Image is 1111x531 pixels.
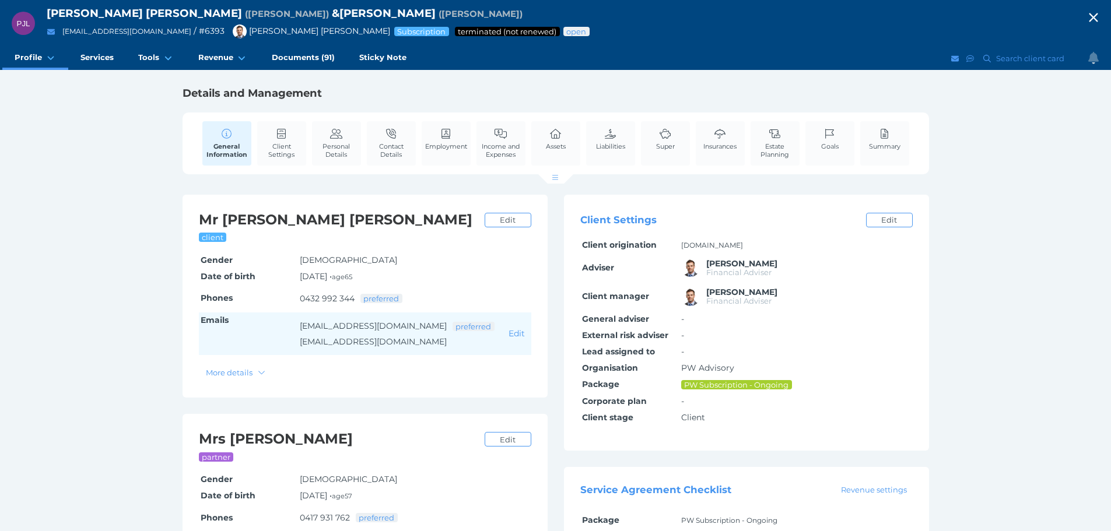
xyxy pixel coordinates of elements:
span: Liabilities [596,142,625,150]
span: Income and Expenses [479,142,523,159]
button: SMS [965,51,976,66]
span: Financial Adviser [706,268,772,277]
span: Revenue [198,52,233,62]
span: Brad Bond [706,258,777,269]
span: Phones [201,293,233,303]
img: Brad Bond [681,258,700,277]
span: Client Settings [260,142,303,159]
span: Client origination [582,240,657,250]
a: Super [653,121,678,157]
a: Income and Expenses [476,121,525,165]
span: Package [582,379,619,389]
button: More details [201,365,271,379]
h2: Mr [PERSON_NAME] [PERSON_NAME] [199,211,479,229]
img: Brad Bond [681,287,700,306]
span: partner [201,452,232,462]
a: Liabilities [593,121,628,157]
a: Insurances [700,121,740,157]
button: Email [44,24,58,39]
span: - [681,330,684,340]
span: [PERSON_NAME] [PERSON_NAME] [227,26,390,36]
span: Profile [15,52,42,62]
a: Goals [818,121,842,157]
a: Revenue settings [835,484,912,495]
span: Services [80,52,114,62]
a: General Information [202,121,251,166]
span: External risk adviser [582,330,668,340]
div: Peter John Lawson [12,12,35,35]
span: - [681,396,684,406]
a: [EMAIL_ADDRESS][DOMAIN_NAME] [300,321,447,331]
span: Client [681,412,705,423]
span: Organisation [582,363,638,373]
span: Phones [201,512,233,523]
span: Advice status: Review not yet booked in [566,27,587,36]
span: Financial Adviser [706,296,772,305]
span: [PERSON_NAME] [PERSON_NAME] [47,6,242,20]
span: PJL [17,19,30,28]
button: Email [949,51,961,66]
span: Documents (91) [272,52,335,62]
span: Emails [201,315,229,325]
span: General adviser [582,314,649,324]
span: preferred [358,513,395,522]
a: Edit [485,213,531,227]
span: PW Subscription - Ongoing [684,380,790,389]
span: General Information [205,142,248,159]
a: Summary [866,121,903,157]
span: Package [582,515,619,525]
span: Edit [495,215,520,224]
h1: Details and Management [183,86,929,100]
span: [DEMOGRAPHIC_DATA] [300,255,397,265]
span: Client stage [582,412,633,423]
small: age 65 [332,273,352,281]
span: Subscription [397,27,447,36]
span: preferred [455,322,492,331]
a: Assets [543,121,569,157]
span: Date of birth [201,271,255,282]
a: Estate Planning [751,121,800,165]
span: Employment [425,142,467,150]
span: Preferred name [439,8,523,19]
span: Client Settings [580,214,657,226]
span: Goals [821,142,839,150]
span: Corporate plan [582,396,647,406]
img: Brad Bond [233,24,247,38]
span: Lead assigned to [582,346,655,357]
span: Estate Planning [753,142,797,159]
a: 0417 931 762 [300,512,350,523]
span: Preferred name [245,8,329,19]
span: Summary [869,142,900,150]
span: Contact Details [370,142,413,159]
a: Revenue [186,47,260,70]
a: Employment [422,121,470,157]
span: [DATE] • [300,271,352,282]
span: Client manager [582,291,649,301]
a: Services [68,47,126,70]
h2: Mrs [PERSON_NAME] [199,430,479,448]
a: [EMAIL_ADDRESS][DOMAIN_NAME] [300,336,447,347]
span: / # 6393 [194,26,225,36]
span: Insurances [703,142,737,150]
span: client [201,233,225,242]
span: Search client card [994,54,1070,63]
td: PW Subscription - Ongoing [679,512,913,529]
span: PW Advisory [681,363,734,373]
button: Search client card [978,51,1070,66]
td: [DOMAIN_NAME] [679,237,913,254]
span: Sticky Note [359,52,406,62]
span: Personal Details [315,142,358,159]
span: preferred [363,294,400,303]
span: Super [656,142,675,150]
span: More details [201,368,255,377]
span: [DATE] • [300,490,352,501]
span: - [681,314,684,324]
span: & [PERSON_NAME] [332,6,436,20]
span: Service Agreement Checklist [580,484,731,495]
a: Client Settings [257,121,306,165]
a: Edit [485,432,531,446]
small: age 57 [332,492,352,500]
span: Gender [201,474,233,484]
a: Documents (91) [260,47,347,70]
span: Edit [876,215,902,224]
